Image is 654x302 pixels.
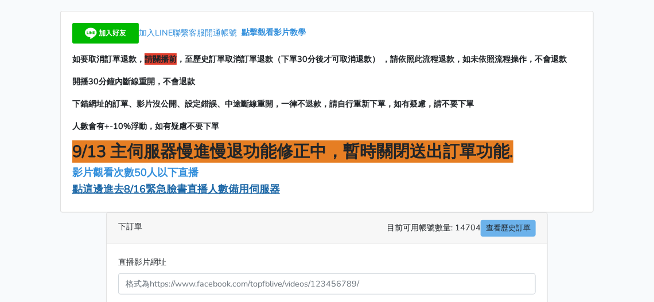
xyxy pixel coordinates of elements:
[72,140,513,163] span: 9/13 主伺服器慢進慢退功能修正中，暫時關閉送出訂單功能.
[118,273,536,295] input: 格式為https://www.facebook.com/topfblive/videos/123456789/
[72,23,139,44] img: 加入好友
[242,27,306,38] a: 點擊觀看影片教學
[177,53,567,65] span: ，至歷史訂單取消訂單退款（下單30分後才可取消退款） ，請依照此流程退款，如未依照流程操作，不會退款
[387,220,536,237] span: 目前可用帳號數量: 14704
[72,120,219,132] span: 人數會有+-10%浮動，如有疑慮不要下單
[139,27,237,38] span: 加入LINE聯繫客服開通帳號
[72,98,474,109] span: 下錯網址的訂單、影片沒公開、設定錯誤、中途斷線重開，一律不退款，請自行重新下單，如有疑慮，請不要下單
[72,27,242,38] a: 加入LINE聯繫客服開通帳號
[72,166,134,179] a: 影片觀看次數
[107,213,547,244] div: 下訂單
[145,53,177,65] span: 請關播前
[72,76,195,87] span: 開播30分鐘內斷線重開，不會退款
[118,256,166,269] label: 直播影片網址
[72,182,280,196] a: 點這邊進去8/16緊急臉書直播人數備用伺服器
[481,220,536,237] a: 查看歷史訂單
[72,53,145,65] span: 如要取消訂單退款，
[134,166,201,179] a: 50人以下直播
[134,166,198,179] span: 50人以下直播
